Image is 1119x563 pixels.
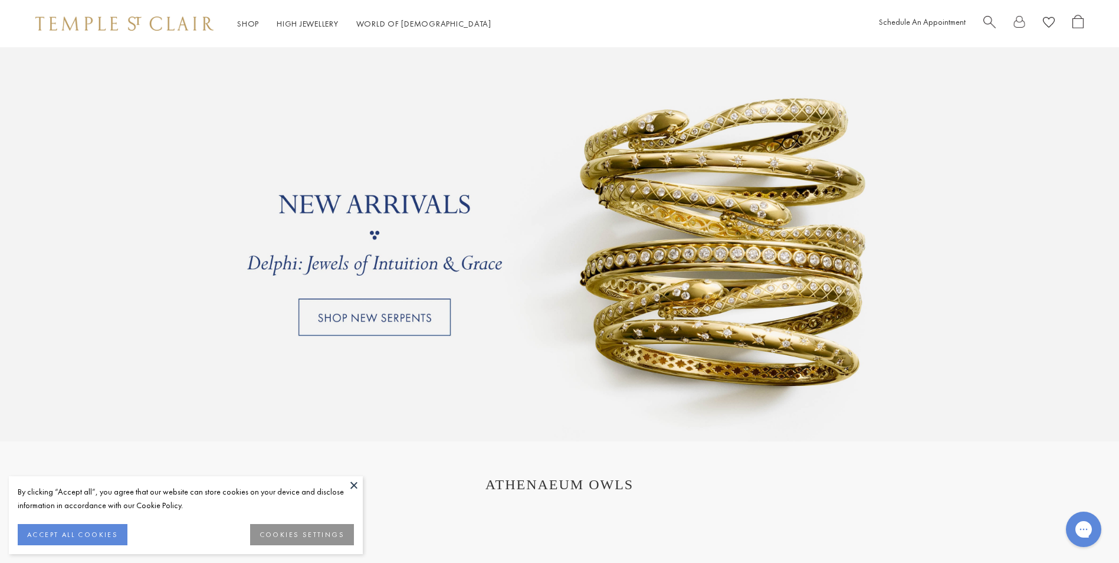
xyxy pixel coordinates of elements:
[237,18,259,29] a: ShopShop
[35,17,214,31] img: Temple St. Clair
[18,524,127,545] button: ACCEPT ALL COOKIES
[1060,508,1107,551] iframe: Gorgias live chat messenger
[47,477,1072,493] h1: ATHENAEUM OWLS
[1043,15,1055,33] a: View Wishlist
[250,524,354,545] button: COOKIES SETTINGS
[983,15,996,33] a: Search
[1072,15,1084,33] a: Open Shopping Bag
[879,17,966,27] a: Schedule An Appointment
[277,18,339,29] a: High JewelleryHigh Jewellery
[356,18,491,29] a: World of [DEMOGRAPHIC_DATA]World of [DEMOGRAPHIC_DATA]
[18,485,354,512] div: By clicking “Accept all”, you agree that our website can store cookies on your device and disclos...
[237,17,491,31] nav: Main navigation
